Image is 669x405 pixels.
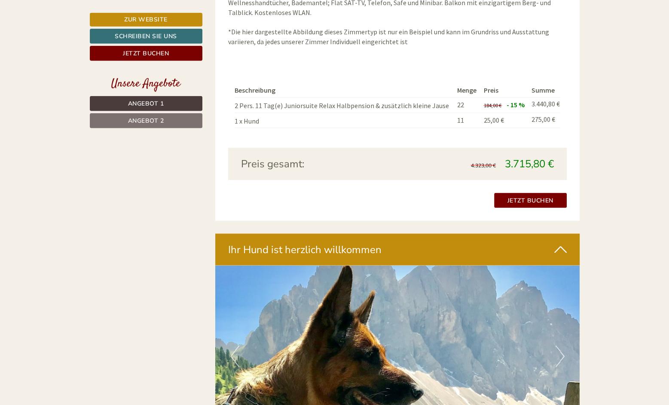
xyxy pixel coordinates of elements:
div: Ihr Hund ist herzlich willkommen [215,234,580,266]
span: - 15 % [506,101,524,109]
span: Angebot 2 [128,117,164,125]
small: 16:29 [206,42,326,48]
a: Jetzt buchen [494,193,567,208]
span: 25,00 € [483,116,504,125]
td: 3.440,80 € [528,97,560,113]
td: 275,00 € [528,113,560,128]
th: Menge [454,84,480,97]
span: 3.715,80 € [505,157,554,171]
button: Next [556,346,565,367]
a: Schreiben Sie uns [90,29,202,44]
a: Zur Website [90,13,202,27]
button: Senden [287,226,339,241]
div: Unsere Angebote [90,76,202,92]
div: Preis gesamt: [235,157,397,171]
span: Angebot 1 [128,100,164,108]
th: Beschreibung [235,84,454,97]
td: 11 [454,113,480,128]
div: [DATE] [154,6,185,21]
td: 1 x Hund [235,113,454,128]
button: Previous [230,346,239,367]
div: Sie [206,25,326,32]
span: 184,00 € [483,103,501,109]
th: Summe [528,84,560,97]
td: 22 [454,97,480,113]
div: Guten Tag, wie können wir Ihnen helfen? [202,23,332,49]
th: Preis [480,84,528,97]
span: 4.323,00 € [471,162,496,169]
td: 2 Pers. 11 Tag(e) Juniorsuite Relax Halbpension & zusätzlich kleine Jause [235,97,454,113]
a: Jetzt buchen [90,46,202,61]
